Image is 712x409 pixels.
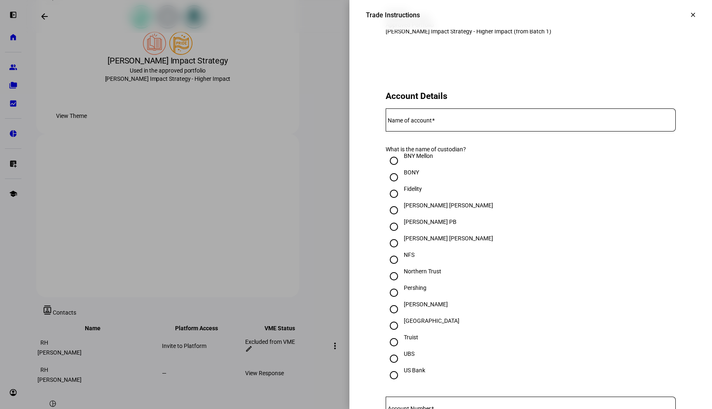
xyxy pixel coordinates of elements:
div: Pershing [404,284,426,291]
div: Northern Trust [404,268,441,275]
div: [PERSON_NAME] Impact Strategy - Higher Impact (from Batch 1) [386,28,676,35]
div: [PERSON_NAME] PB [404,219,457,225]
div: BONY [404,169,419,176]
div: [PERSON_NAME] [PERSON_NAME] [404,235,493,242]
div: Fidelity [404,186,422,192]
div: US Bank [404,367,425,374]
div: [PERSON_NAME] [PERSON_NAME] [404,202,493,209]
div: NFS [404,252,415,258]
div: UBS [404,350,415,357]
div: BNY Mellon [404,153,433,159]
div: What is the name of custodian? [386,146,676,153]
mat-label: Name of account [388,117,432,124]
div: [GEOGRAPHIC_DATA] [404,317,459,324]
mat-icon: clear [689,11,697,19]
div: Truist [404,334,418,341]
div: [PERSON_NAME] [404,301,448,308]
div: Trade Instructions [366,11,420,19]
h2: Account Details [386,91,676,101]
